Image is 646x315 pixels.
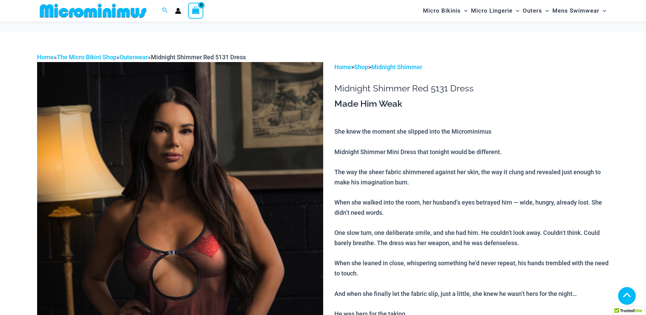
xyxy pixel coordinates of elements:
[599,2,606,19] span: Menu Toggle
[552,2,599,19] span: Mens Swimwear
[175,8,181,14] a: Account icon link
[469,2,521,19] a: Micro LingerieMenu ToggleMenu Toggle
[37,3,149,18] img: MM SHOP LOGO FLAT
[334,62,609,72] p: > >
[334,83,609,94] h1: Midnight Shimmer Red 5131 Dress
[371,63,422,71] a: Midnight Shimmer
[120,54,148,61] a: Outerwear
[57,54,116,61] a: The Micro Bikini Shop
[334,98,609,110] h3: Made Him Weak
[551,2,608,19] a: Mens SwimwearMenu ToggleMenu Toggle
[513,2,519,19] span: Menu Toggle
[162,6,168,15] a: Search icon link
[188,3,204,18] a: View Shopping Cart, empty
[354,63,368,71] a: Shop
[37,54,246,61] span: » » »
[420,1,609,20] nav: Site Navigation
[151,54,246,61] span: Midnight Shimmer Red 5131 Dress
[334,63,351,71] a: Home
[542,2,549,19] span: Menu Toggle
[521,2,551,19] a: OutersMenu ToggleMenu Toggle
[37,54,54,61] a: Home
[471,2,513,19] span: Micro Lingerie
[423,2,461,19] span: Micro Bikinis
[523,2,542,19] span: Outers
[421,2,469,19] a: Micro BikinisMenu ToggleMenu Toggle
[461,2,468,19] span: Menu Toggle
